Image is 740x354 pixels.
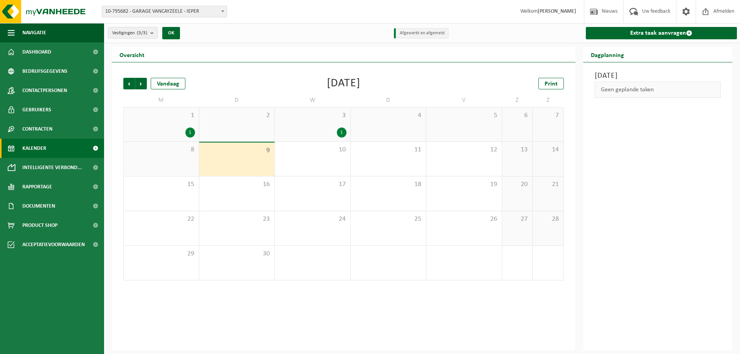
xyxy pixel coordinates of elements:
[128,215,195,223] span: 22
[538,78,564,89] a: Print
[583,47,632,62] h2: Dagplanning
[279,180,346,189] span: 17
[128,146,195,154] span: 8
[337,128,346,138] div: 1
[545,81,558,87] span: Print
[112,47,152,62] h2: Overzicht
[102,6,227,17] span: 10-795682 - GARAGE VANCAYZEELE - IEPER
[151,78,185,89] div: Vandaag
[22,100,51,119] span: Gebruikers
[355,111,422,120] span: 4
[595,82,721,98] div: Geen geplande taken
[430,146,498,154] span: 12
[22,62,67,81] span: Bedrijfsgegevens
[128,250,195,258] span: 29
[128,180,195,189] span: 15
[22,158,82,177] span: Intelligente verbond...
[123,78,135,89] span: Vorige
[22,139,46,158] span: Kalender
[203,250,271,258] span: 30
[536,146,559,154] span: 14
[128,111,195,120] span: 1
[108,27,158,39] button: Vestigingen(3/3)
[199,93,275,107] td: D
[22,23,46,42] span: Navigatie
[279,215,346,223] span: 24
[430,111,498,120] span: 5
[426,93,502,107] td: V
[203,146,271,155] span: 9
[203,111,271,120] span: 2
[506,146,529,154] span: 13
[135,78,147,89] span: Volgende
[22,196,55,216] span: Documenten
[506,111,529,120] span: 6
[279,146,346,154] span: 10
[351,93,427,107] td: D
[203,215,271,223] span: 23
[279,111,346,120] span: 3
[430,215,498,223] span: 26
[355,215,422,223] span: 25
[22,81,67,100] span: Contactpersonen
[112,27,147,39] span: Vestigingen
[185,128,195,138] div: 1
[394,28,449,39] li: Afgewerkt en afgemeld
[137,30,147,35] count: (3/3)
[595,70,721,82] h3: [DATE]
[327,78,360,89] div: [DATE]
[22,177,52,196] span: Rapportage
[538,8,576,14] strong: [PERSON_NAME]
[536,111,559,120] span: 7
[586,27,737,39] a: Extra taak aanvragen
[162,27,180,39] button: OK
[430,180,498,189] span: 19
[355,146,422,154] span: 11
[22,119,52,139] span: Contracten
[22,216,57,235] span: Product Shop
[22,42,51,62] span: Dashboard
[355,180,422,189] span: 18
[22,235,85,254] span: Acceptatievoorwaarden
[536,215,559,223] span: 28
[506,215,529,223] span: 27
[506,180,529,189] span: 20
[123,93,199,107] td: M
[536,180,559,189] span: 21
[533,93,563,107] td: Z
[203,180,271,189] span: 16
[502,93,533,107] td: Z
[275,93,351,107] td: W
